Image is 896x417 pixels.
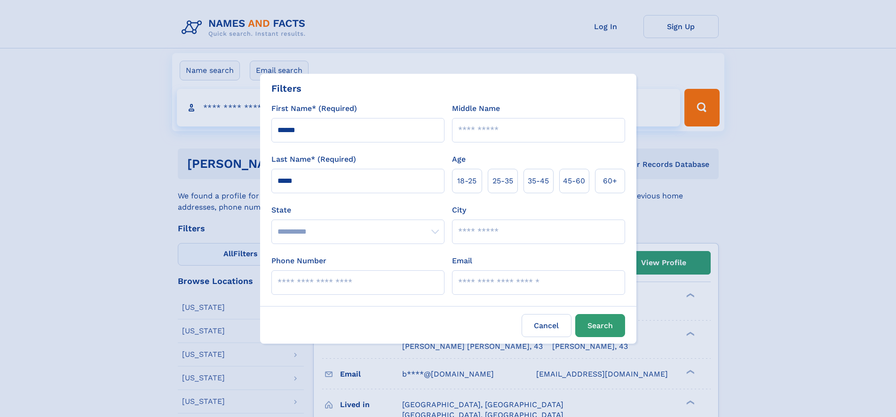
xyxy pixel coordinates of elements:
[603,175,617,187] span: 60+
[492,175,513,187] span: 25‑35
[528,175,549,187] span: 35‑45
[457,175,476,187] span: 18‑25
[452,103,500,114] label: Middle Name
[271,154,356,165] label: Last Name* (Required)
[271,255,326,267] label: Phone Number
[575,314,625,337] button: Search
[452,205,466,216] label: City
[452,255,472,267] label: Email
[271,81,301,95] div: Filters
[563,175,585,187] span: 45‑60
[271,103,357,114] label: First Name* (Required)
[271,205,444,216] label: State
[522,314,571,337] label: Cancel
[452,154,466,165] label: Age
